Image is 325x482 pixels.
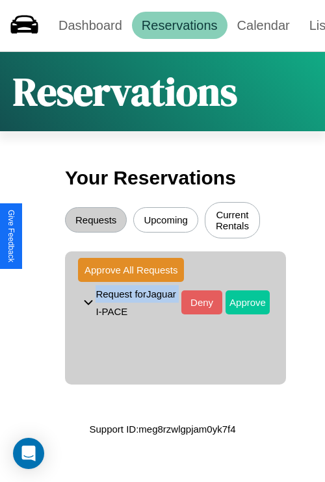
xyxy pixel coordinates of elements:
button: Approve All Requests [78,258,184,282]
a: Calendar [227,12,300,39]
button: Requests [65,207,127,233]
a: Dashboard [49,12,132,39]
div: Open Intercom Messenger [13,438,44,469]
button: Deny [181,290,222,314]
button: Current Rentals [205,202,260,238]
a: Reservations [132,12,227,39]
button: Approve [226,290,270,314]
p: Support ID: meg8rzwlgpjam0yk7f4 [89,420,235,438]
div: Give Feedback [6,210,16,262]
h3: Your Reservations [65,160,260,196]
h1: Reservations [13,65,237,118]
p: Request for Jaguar I-PACE [96,285,181,320]
button: Upcoming [133,207,198,233]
